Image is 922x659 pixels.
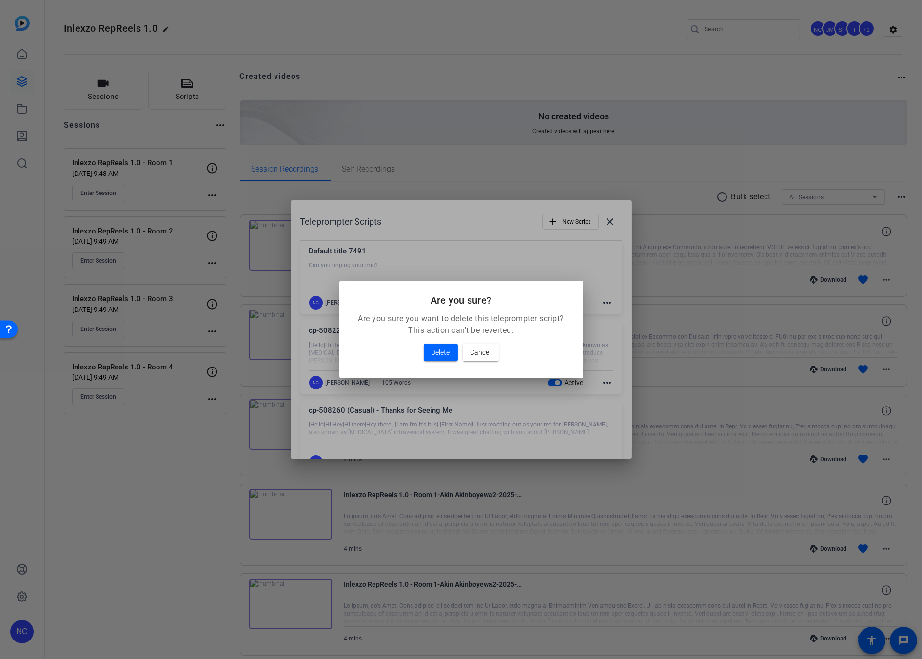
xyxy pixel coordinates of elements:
[351,292,571,308] h2: Are you sure?
[463,344,499,361] button: Cancel
[424,344,458,361] button: Delete
[471,347,491,358] span: Cancel
[351,313,571,336] p: Are you sure you want to delete this teleprompter script? This action can't be reverted.
[432,347,450,358] span: Delete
